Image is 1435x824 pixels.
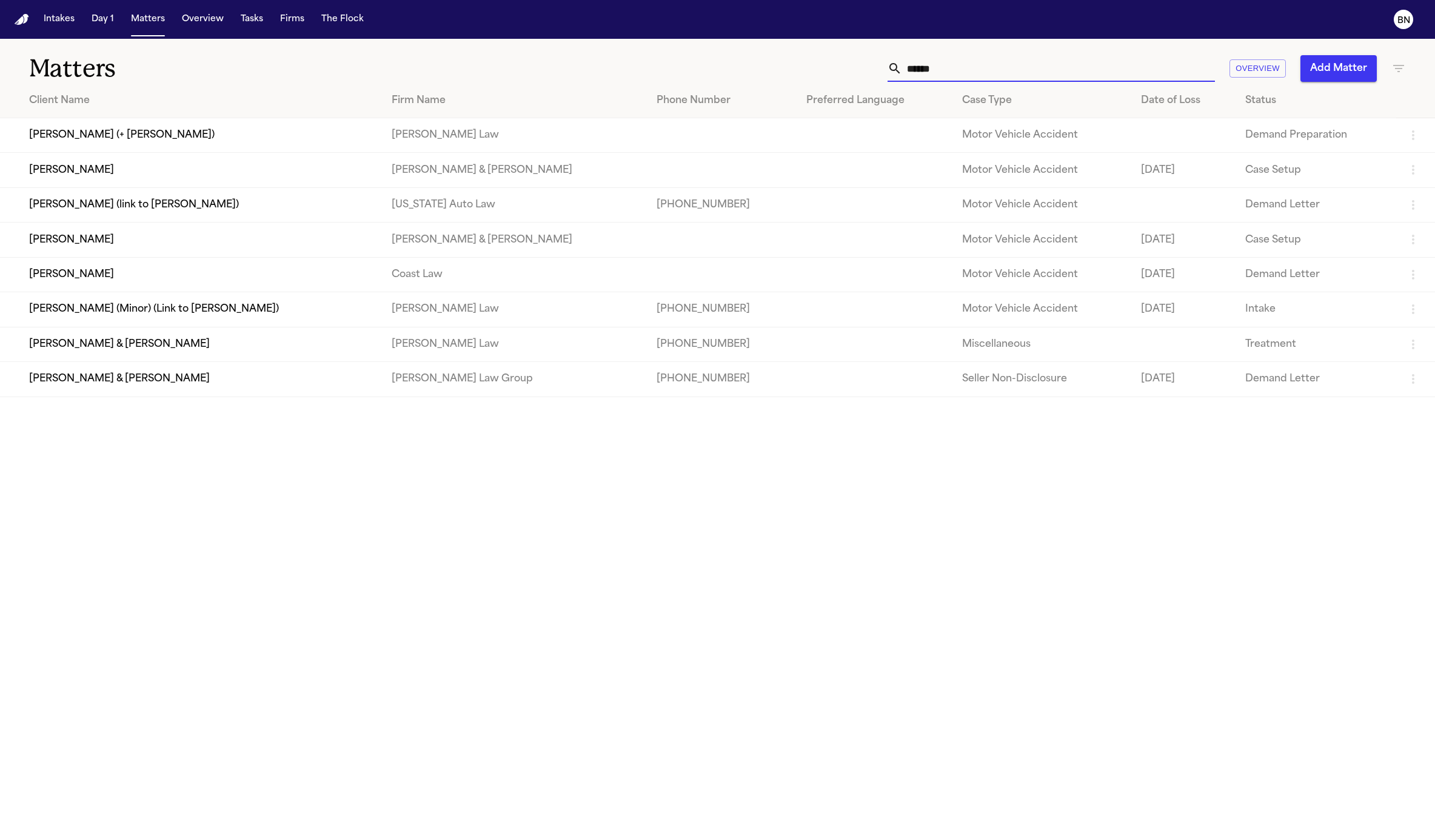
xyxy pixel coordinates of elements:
[1236,327,1396,361] td: Treatment
[647,362,796,397] td: [PHONE_NUMBER]
[39,8,79,30] button: Intakes
[952,223,1131,257] td: Motor Vehicle Accident
[1131,257,1236,292] td: [DATE]
[657,93,786,108] div: Phone Number
[952,362,1131,397] td: Seller Non-Disclosure
[1229,59,1286,78] button: Overview
[1236,223,1396,257] td: Case Setup
[1236,257,1396,292] td: Demand Letter
[177,8,229,30] button: Overview
[1236,153,1396,187] td: Case Setup
[236,8,268,30] button: Tasks
[382,223,647,257] td: [PERSON_NAME] & [PERSON_NAME]
[952,118,1131,153] td: Motor Vehicle Accident
[806,93,943,108] div: Preferred Language
[1236,187,1396,222] td: Demand Letter
[382,362,647,397] td: [PERSON_NAME] Law Group
[1236,292,1396,327] td: Intake
[1131,153,1236,187] td: [DATE]
[382,327,647,361] td: [PERSON_NAME] Law
[952,187,1131,222] td: Motor Vehicle Accident
[1131,292,1236,327] td: [DATE]
[1131,223,1236,257] td: [DATE]
[952,292,1131,327] td: Motor Vehicle Accident
[29,53,441,84] h1: Matters
[962,93,1122,108] div: Case Type
[15,14,29,25] a: Home
[1141,93,1226,108] div: Date of Loss
[29,93,372,108] div: Client Name
[1300,55,1377,82] button: Add Matter
[647,187,796,222] td: [PHONE_NUMBER]
[1236,118,1396,153] td: Demand Preparation
[952,327,1131,361] td: Miscellaneous
[382,257,647,292] td: Coast Law
[15,14,29,25] img: Finch Logo
[952,257,1131,292] td: Motor Vehicle Accident
[382,153,647,187] td: [PERSON_NAME] & [PERSON_NAME]
[126,8,170,30] button: Matters
[1245,93,1386,108] div: Status
[952,153,1131,187] td: Motor Vehicle Accident
[1236,362,1396,397] td: Demand Letter
[392,93,637,108] div: Firm Name
[87,8,119,30] button: Day 1
[382,187,647,222] td: [US_STATE] Auto Law
[1131,362,1236,397] td: [DATE]
[275,8,309,30] button: Firms
[316,8,369,30] button: The Flock
[647,292,796,327] td: [PHONE_NUMBER]
[382,118,647,153] td: [PERSON_NAME] Law
[647,327,796,361] td: [PHONE_NUMBER]
[382,292,647,327] td: [PERSON_NAME] Law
